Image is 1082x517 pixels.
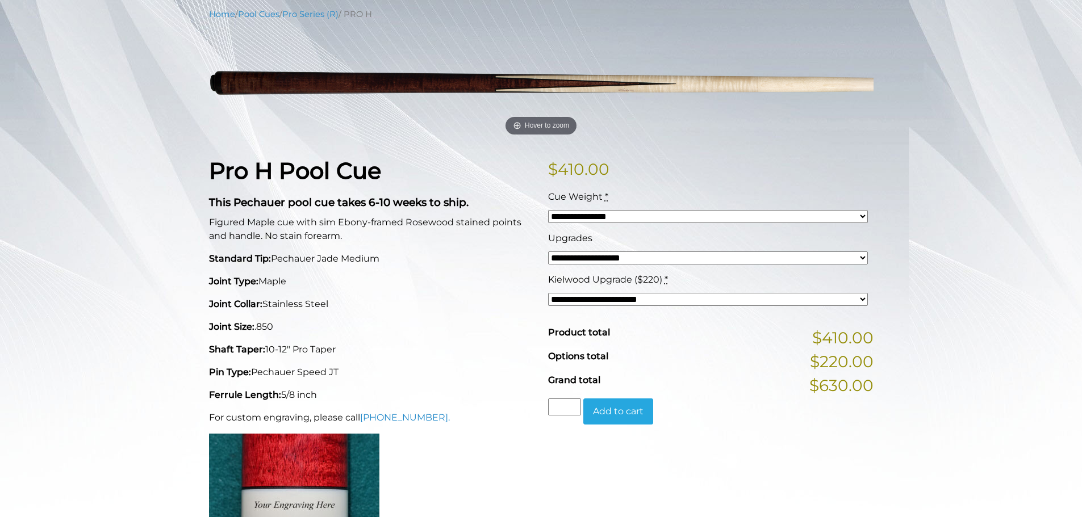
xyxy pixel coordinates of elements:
[548,375,600,385] span: Grand total
[548,233,592,243] span: Upgrades
[209,365,534,379] p: Pechauer Speed JT
[548,191,603,202] span: Cue Weight
[209,297,534,311] p: Stainless Steel
[810,350,874,373] span: $220.00
[360,412,450,423] a: [PHONE_NUMBER].
[209,388,534,402] p: 5/8 inch
[548,327,610,338] span: Product total
[548,398,581,415] input: Product quantity
[665,274,668,285] abbr: required
[548,159,558,179] span: $
[209,9,235,19] a: Home
[209,344,265,355] strong: Shaft Taper:
[209,389,281,400] strong: Ferrule Length:
[209,275,534,288] p: Maple
[209,299,262,309] strong: Joint Collar:
[209,253,271,264] strong: Standard Tip:
[209,276,258,287] strong: Joint Type:
[209,343,534,356] p: 10-12" Pro Taper
[209,157,381,184] strong: Pro H Pool Cue
[605,191,608,202] abbr: required
[548,274,662,285] span: Kielwood Upgrade ($220)
[209,196,469,209] strong: This Pechauer pool cue takes 6-10 weeks to ship.
[548,159,609,179] bdi: 410.00
[209,321,254,332] strong: Joint Size:
[209,8,874,20] nav: Breadcrumb
[809,373,874,397] span: $630.00
[209,29,874,140] img: PRO-H.png
[209,411,534,424] p: For custom engraving, please call
[583,398,653,424] button: Add to cart
[812,326,874,350] span: $410.00
[238,9,279,19] a: Pool Cues
[548,351,608,362] span: Options total
[209,367,251,377] strong: Pin Type:
[209,29,874,140] a: Hover to zoom
[209,320,534,334] p: .850
[282,9,339,19] a: Pro Series (R)
[209,216,534,243] p: Figured Maple cue with sim Ebony-framed Rosewood stained points and handle. No stain forearm.
[209,252,534,266] p: Pechauer Jade Medium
